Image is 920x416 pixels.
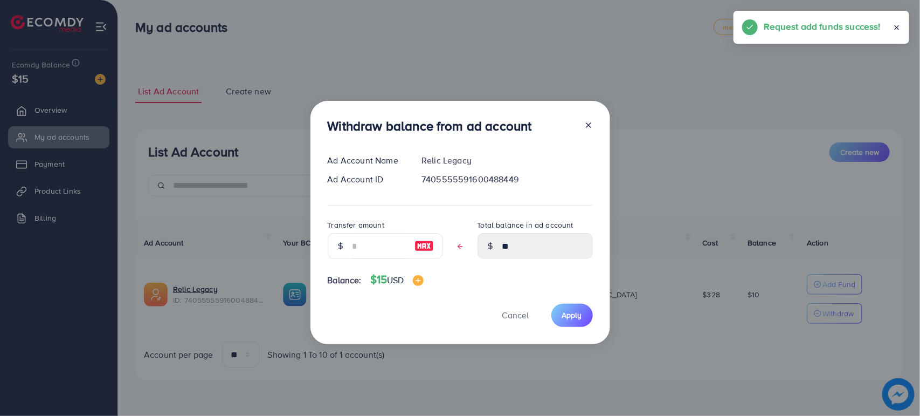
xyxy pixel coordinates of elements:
h3: Withdraw balance from ad account [328,118,532,134]
span: Apply [562,310,582,320]
button: Cancel [489,304,543,327]
div: Ad Account Name [319,154,413,167]
img: image [413,275,424,286]
div: 7405555591600488449 [413,173,601,186]
div: Ad Account ID [319,173,413,186]
img: image [414,240,434,253]
h4: $15 [370,273,424,287]
span: USD [387,274,404,286]
span: Cancel [502,309,529,321]
label: Transfer amount [328,220,384,230]
button: Apply [551,304,593,327]
span: Balance: [328,274,362,287]
h5: Request add funds success! [764,19,881,33]
label: Total balance in ad account [478,220,573,230]
div: Relic Legacy [413,154,601,167]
